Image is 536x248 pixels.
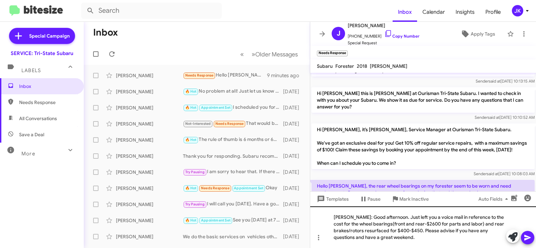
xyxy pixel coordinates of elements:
span: J [337,28,340,39]
div: [DATE] [283,169,305,176]
div: I will call you [DATE]. Have a good trip. [183,200,283,208]
nav: Page navigation example [237,47,302,61]
div: [DATE] [283,104,305,111]
span: [PERSON_NAME] [370,63,407,69]
button: Mark Inactive [386,193,434,205]
span: Needs Response [185,73,214,78]
p: Hi [PERSON_NAME], it’s [PERSON_NAME], Service Manager at Ourisman Tri-State Subaru. We've got an ... [312,123,535,169]
div: [DATE] [283,137,305,143]
span: Pause [367,193,381,205]
button: Pause [354,193,386,205]
div: No problem at all! Just let us know when you're ready to reschedule. [183,88,283,95]
div: [PERSON_NAME] [116,233,183,240]
div: [PERSON_NAME] [116,120,183,127]
span: Sender [DATE] 10:10:52 AM [475,115,535,120]
span: » [252,50,255,58]
span: Special Request [348,40,419,46]
div: JK [512,5,523,16]
span: said at [488,115,499,120]
span: Not-Interested [185,121,211,126]
div: 9 minutes ago [267,72,305,79]
span: More [21,151,35,157]
span: Inbox [19,83,76,90]
span: [PHONE_NUMBER] [348,30,419,40]
div: I am sorry to hear that. If there is anything we can do to win back your business, please let me ... [183,168,283,176]
span: Sender [DATE] 10:08:03 AM [474,171,535,176]
div: That would be great, thanks [183,120,283,128]
a: Calendar [417,2,450,22]
div: [PERSON_NAME] [116,104,183,111]
span: 🔥 Hot [185,89,197,94]
div: The rule of thumb is 6 months or 6000 miles- whichever comes first. [183,136,283,144]
div: [DATE] [283,153,305,159]
div: [PERSON_NAME] [116,153,183,159]
span: said at [489,79,500,84]
span: Special Campaign [29,33,70,39]
span: Templates [316,193,349,205]
span: 🔥 Hot [185,218,197,222]
span: 🔥 Hot [185,105,197,110]
span: Subaru [317,63,333,69]
a: Special Campaign [9,28,75,44]
button: Auto Fields [473,193,516,205]
button: Templates [310,193,354,205]
span: Apply Tags [471,28,495,40]
span: Labels [21,67,41,73]
div: Hello [PERSON_NAME], the rear wheel bearings on my forester seem to be worn and need replacement.... [183,71,267,79]
span: [PERSON_NAME] [348,21,419,30]
div: [PERSON_NAME] [116,137,183,143]
span: Sender [DATE] 10:13:15 AM [476,79,535,84]
a: Insights [450,2,480,22]
div: [DATE] [283,88,305,95]
div: Thank you for responding. Subaru recommends every 6 months or 6000 miles whichever comes first. C... [183,153,283,159]
div: See you [DATE] at 7:40. Have a good rest of your day. [183,216,283,224]
div: We do the basic services on vehicles other than a Subaru. We were letting you know it was due for... [183,233,283,240]
a: Profile [480,2,506,22]
div: SERVICE: Tri-State Subaru [11,50,73,57]
span: Forester [335,63,354,69]
div: Okay [183,184,283,192]
p: Hi [PERSON_NAME] this is [PERSON_NAME] at Ourisman Tri-State Subaru. I wanted to check in with yo... [312,87,535,113]
span: 🔥 Hot [185,186,197,190]
span: All Conversations [19,115,57,122]
span: Older Messages [255,51,298,58]
div: [DATE] [283,217,305,224]
span: Needs Response [19,99,76,106]
span: Appointment Set [201,218,230,222]
div: [PERSON_NAME] [116,88,183,95]
span: Needs Response [215,121,244,126]
span: said at [487,171,498,176]
span: Try Pausing [185,170,205,174]
span: Needs Response [201,186,229,190]
a: Inbox [393,2,417,22]
span: 2018 [357,63,367,69]
span: Save a Deal [19,131,44,138]
div: [DATE] [283,233,305,240]
small: Needs Response [317,50,348,56]
h1: Inbox [93,27,118,38]
span: « [240,50,244,58]
button: Previous [236,47,248,61]
span: 🔥 Hot [185,138,197,142]
div: I scheduled you for 9:40 on 10/14. See you soon and have a good day! [183,104,283,111]
div: [PERSON_NAME]: Good afternoon. Just left you a voice mail in reference to the cost for the wheel ... [310,206,536,248]
button: Next [248,47,302,61]
div: [PERSON_NAME] [116,201,183,208]
span: Mark Inactive [399,193,429,205]
span: Appointment Set [201,105,230,110]
span: Auto Fields [478,193,511,205]
div: [DATE] [283,120,305,127]
button: Apply Tags [451,28,504,40]
button: JK [506,5,529,16]
div: [PERSON_NAME] [116,185,183,192]
div: [DATE] [283,185,305,192]
div: [DATE] [283,201,305,208]
a: Copy Number [384,34,419,39]
div: [PERSON_NAME] [116,169,183,176]
span: Appointment Set [234,186,263,190]
div: [PERSON_NAME] [116,217,183,224]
